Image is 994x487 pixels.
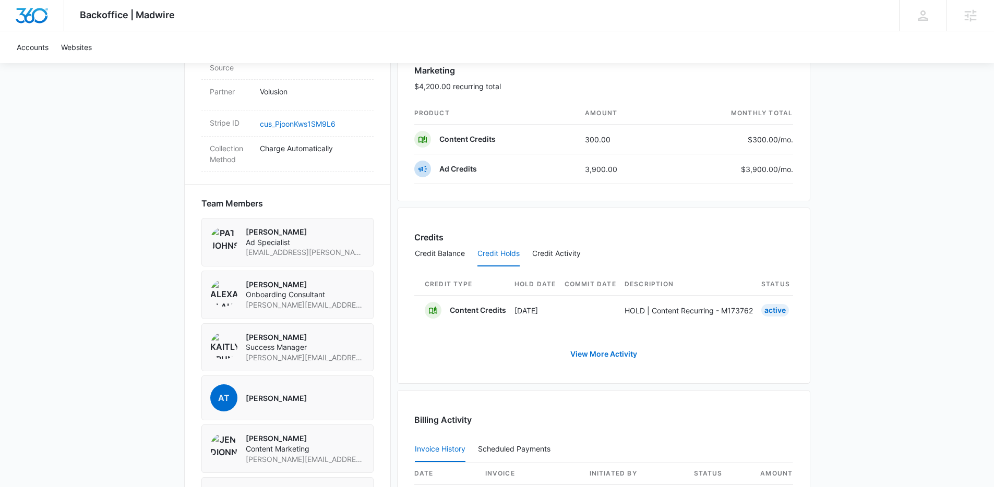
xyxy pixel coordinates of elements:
[450,305,506,315] p: Content Credits
[439,134,496,144] p: Content Credits
[761,304,789,316] div: Active
[210,227,237,254] img: Pat Johnson
[415,241,465,266] button: Credit Balance
[414,462,477,485] th: date
[246,332,365,343] p: [PERSON_NAME]
[414,64,501,77] h3: Marketing
[477,241,520,266] button: Credit Holds
[210,117,252,128] dt: Stripe ID
[55,31,98,63] a: Websites
[260,143,365,154] p: Charge Automatically
[778,135,793,144] span: /mo.
[581,462,686,485] th: Initiated By
[532,241,581,266] button: Credit Activity
[246,342,365,352] span: Success Manager
[210,433,237,460] img: Jen Dionne
[761,279,790,289] span: Status
[210,384,237,411] span: AT
[625,279,753,289] span: Description
[246,247,365,258] span: [EMAIL_ADDRESS][PERSON_NAME][DOMAIN_NAME]
[210,332,237,359] img: Kaitlyn Brunswig
[514,305,556,316] p: [DATE]
[666,102,793,125] th: monthly total
[80,9,175,20] span: Backoffice | Madwire
[246,444,365,454] span: Content Marketing
[741,164,793,175] p: $3,900.00
[201,80,374,111] div: PartnerVolusion
[425,279,506,289] span: Credit Type
[246,227,365,237] p: [PERSON_NAME]
[414,81,501,92] p: $4,200.00 recurring total
[514,279,556,289] span: Hold Date
[577,125,666,154] td: 300.00
[439,164,477,174] p: Ad Credits
[414,413,793,426] h3: Billing Activity
[246,289,365,300] span: Onboarding Consultant
[246,454,365,465] span: [PERSON_NAME][EMAIL_ADDRESS][PERSON_NAME][DOMAIN_NAME]
[478,445,555,453] div: Scheduled Payments
[210,86,252,97] dt: Partner
[210,143,252,165] dt: Collection Method
[260,119,336,128] a: cus_PjoonKws1SM9L6
[625,305,753,316] p: HOLD | Content Recurring - M173762
[10,31,55,63] a: Accounts
[260,86,365,97] p: Volusion
[565,279,616,289] span: Commit Date
[744,134,793,145] p: $300.00
[560,342,648,367] a: View More Activity
[246,237,365,248] span: Ad Specialist
[246,300,365,310] span: [PERSON_NAME][EMAIL_ADDRESS][PERSON_NAME][DOMAIN_NAME]
[246,352,365,363] span: [PERSON_NAME][EMAIL_ADDRESS][DOMAIN_NAME]
[577,154,666,184] td: 3,900.00
[201,111,374,137] div: Stripe IDcus_PjoonKws1SM9L6
[201,197,263,210] span: Team Members
[201,137,374,172] div: Collection MethodCharge Automatically
[748,462,793,485] th: amount
[477,462,581,485] th: invoice
[577,102,666,125] th: amount
[246,279,365,290] p: [PERSON_NAME]
[686,462,748,485] th: status
[414,102,577,125] th: product
[246,433,365,444] p: [PERSON_NAME]
[778,165,793,174] span: /mo.
[414,231,444,244] h3: Credits
[415,437,465,462] button: Invoice History
[246,393,307,404] p: [PERSON_NAME]
[210,279,237,307] img: Alexander Blaho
